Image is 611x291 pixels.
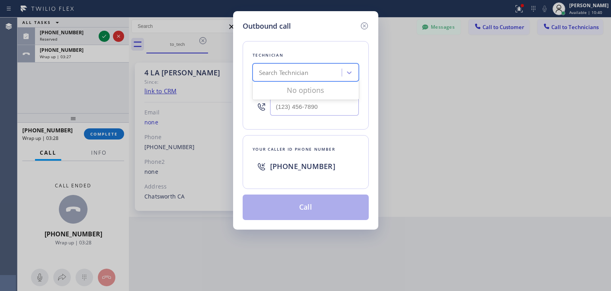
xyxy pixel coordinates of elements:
[243,195,369,220] button: Call
[259,68,308,77] div: Search Technician
[270,161,335,171] span: [PHONE_NUMBER]
[243,21,291,31] h5: Outbound call
[253,51,359,59] div: Technician
[253,145,359,153] div: Your caller id phone number
[270,98,359,116] input: (123) 456-7890
[253,82,359,98] div: No options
